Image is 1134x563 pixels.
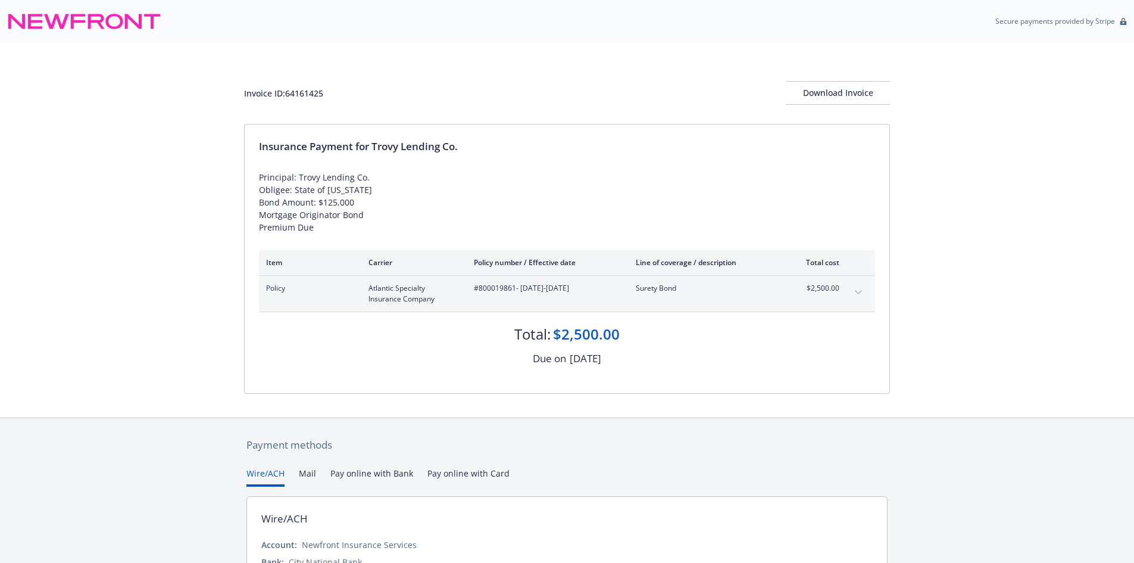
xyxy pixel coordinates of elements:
div: Item [266,257,349,267]
div: $2,500.00 [553,324,620,344]
div: PolicyAtlantic Specialty Insurance Company#800019861- [DATE]-[DATE]Surety Bond$2,500.00expand con... [259,276,875,312]
span: Policy [266,283,349,294]
span: Atlantic Specialty Insurance Company [368,283,455,304]
div: [DATE] [570,351,601,366]
div: Total: [514,324,551,344]
div: Account: [261,539,297,551]
div: Invoice ID: 64161425 [244,87,323,99]
button: expand content [849,283,868,302]
div: Carrier [368,257,455,267]
div: Payment methods [246,437,888,453]
button: Pay online with Bank [330,467,413,487]
span: Surety Bond [636,283,776,294]
div: Due on [533,351,566,366]
div: Wire/ACH [261,511,308,527]
div: Line of coverage / description [636,257,776,267]
div: Principal: Trovy Lending Co. Obligee: State of [US_STATE] Bond Amount: $125,000 Mortgage Originat... [259,171,875,234]
button: Mail [299,467,316,487]
div: Policy number / Effective date [474,257,617,267]
p: Secure payments provided by Stripe [995,16,1115,26]
div: Download Invoice [786,82,890,104]
button: Pay online with Card [427,467,510,487]
span: $2,500.00 [795,283,839,294]
div: Newfront Insurance Services [302,539,417,551]
button: Wire/ACH [246,467,285,487]
button: Download Invoice [786,81,890,105]
div: Insurance Payment for Trovy Lending Co. [259,139,875,154]
div: Total cost [795,257,839,267]
span: #800019861 - [DATE]-[DATE] [474,283,617,294]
